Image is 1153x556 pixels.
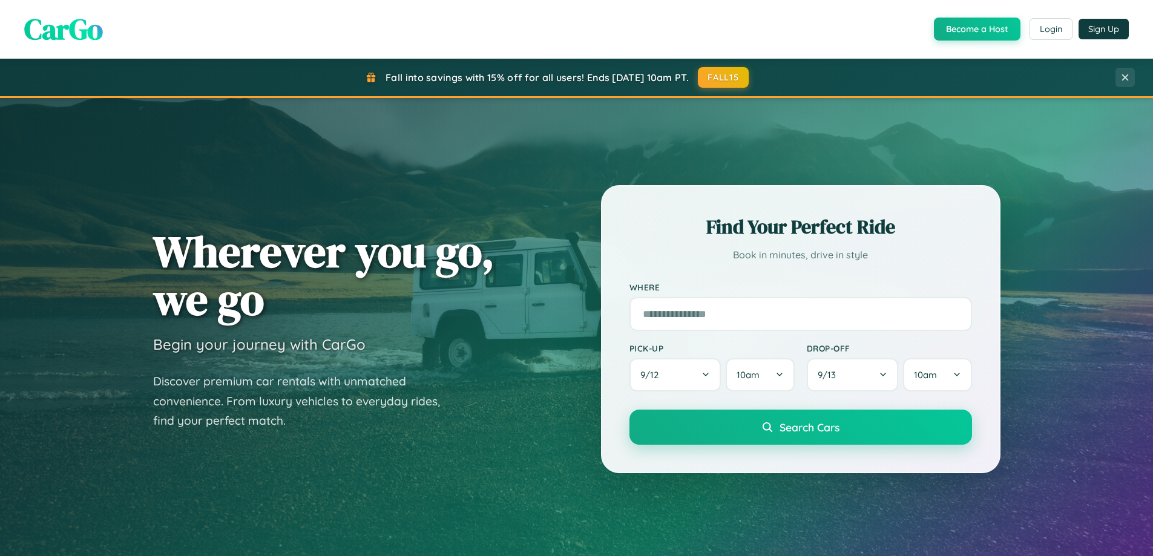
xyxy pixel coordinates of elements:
[629,282,972,292] label: Where
[807,343,972,353] label: Drop-off
[629,214,972,240] h2: Find Your Perfect Ride
[24,9,103,49] span: CarGo
[818,369,842,381] span: 9 / 13
[780,420,839,434] span: Search Cars
[698,67,749,88] button: FALL15
[934,18,1020,41] button: Become a Host
[640,369,665,381] span: 9 / 12
[903,358,971,391] button: 10am
[153,227,494,323] h1: Wherever you go, we go
[629,410,972,445] button: Search Cars
[629,246,972,264] p: Book in minutes, drive in style
[153,335,366,353] h3: Begin your journey with CarGo
[726,358,794,391] button: 10am
[386,71,689,83] span: Fall into savings with 15% off for all users! Ends [DATE] 10am PT.
[807,358,899,391] button: 9/13
[153,371,456,431] p: Discover premium car rentals with unmatched convenience. From luxury vehicles to everyday rides, ...
[737,369,760,381] span: 10am
[629,343,795,353] label: Pick-up
[1030,18,1073,40] button: Login
[1079,19,1129,39] button: Sign Up
[914,369,937,381] span: 10am
[629,358,721,391] button: 9/12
